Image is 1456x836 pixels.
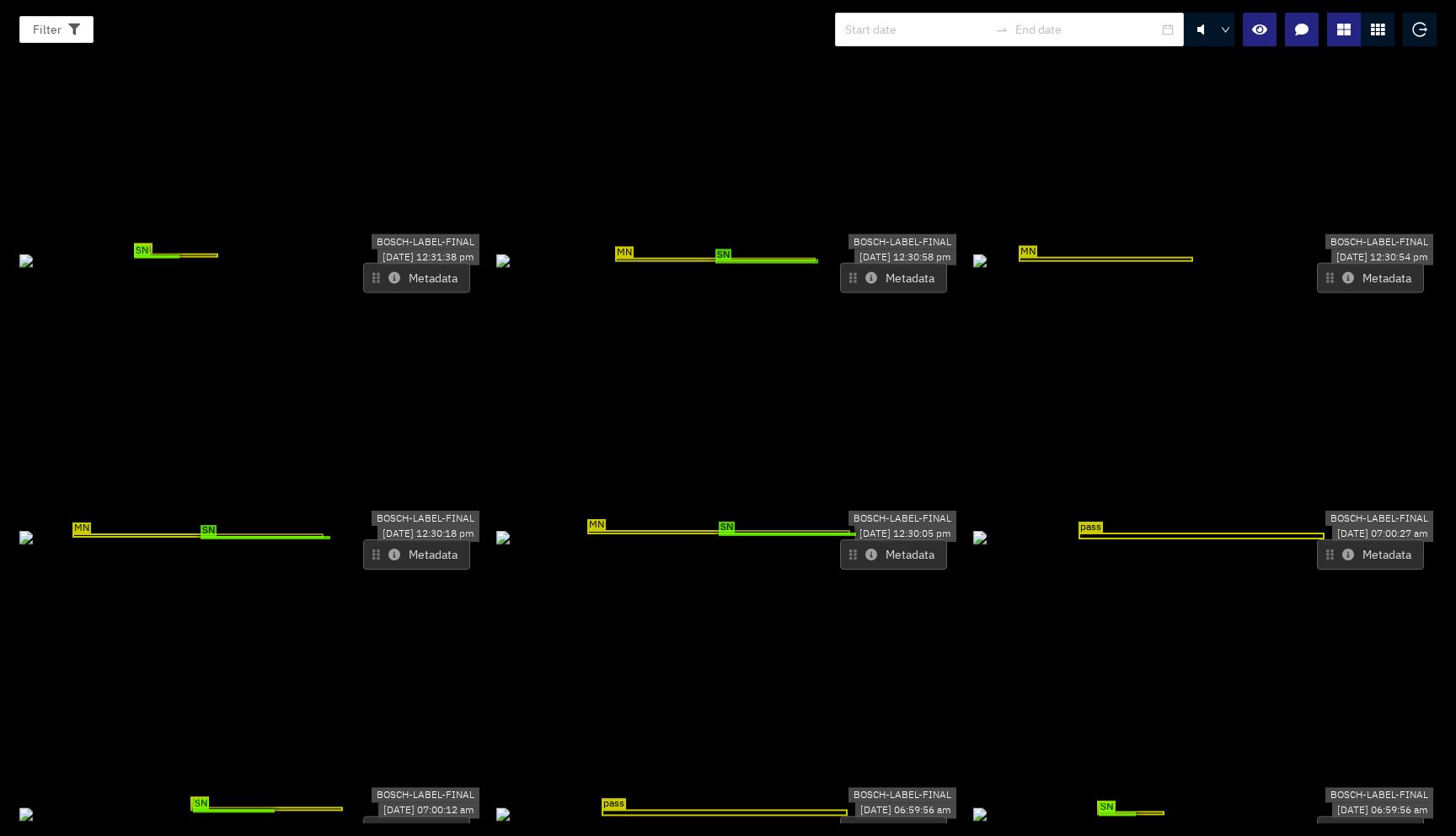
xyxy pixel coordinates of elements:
[1317,539,1424,570] button: Metadata
[363,539,470,570] button: Metadata
[840,539,947,570] button: Metadata
[19,16,94,43] button: Filter
[1325,233,1433,249] div: BOSCH-LABEL-FINAL
[1331,249,1433,265] div: [DATE] 12:30:54 pm
[377,249,479,265] div: [DATE] 12:31:38 pm
[602,798,626,810] span: pass
[1412,22,1427,37] span: logout
[134,244,150,256] span: SN
[1325,787,1433,803] div: BOSCH-LABEL-FINAL
[1332,803,1433,819] div: [DATE] 06:59:56 am
[855,803,956,819] div: [DATE] 06:59:56 am
[372,787,479,803] div: BOSCH-LABEL-FINAL
[1019,246,1037,258] span: MN
[1079,522,1103,533] span: pass
[372,233,479,249] div: BOSCH-LABEL-FINAL
[33,20,62,39] span: Filter
[193,798,209,810] span: SN
[1317,263,1424,293] button: Metadata
[190,796,209,808] span: MN
[848,233,956,249] div: BOSCH-LABEL-FINAL
[377,526,479,542] div: [DATE] 12:30:18 pm
[845,20,988,39] input: Start date
[840,263,947,293] button: Metadata
[848,511,956,527] div: BOSCH-LABEL-FINAL
[1097,801,1116,812] span: MN
[995,23,1009,36] span: swap-right
[1325,511,1433,527] div: BOSCH-LABEL-FINAL
[1221,25,1231,35] span: down
[719,522,735,533] span: SN
[854,526,956,542] div: [DATE] 12:30:05 pm
[372,511,479,527] div: BOSCH-LABEL-FINAL
[848,787,956,803] div: BOSCH-LABEL-FINAL
[134,244,153,255] span: MN
[201,525,217,537] span: SN
[854,249,956,265] div: [DATE] 12:30:58 pm
[1332,526,1433,542] div: [DATE] 07:00:27 am
[1099,801,1115,813] span: SN
[363,263,470,293] button: Metadata
[715,249,731,260] span: SN
[587,519,606,531] span: MN
[615,247,634,259] span: MN
[72,522,91,534] span: MN
[1015,20,1159,39] input: End date
[378,803,479,819] div: [DATE] 07:00:12 am
[995,23,1009,36] span: to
